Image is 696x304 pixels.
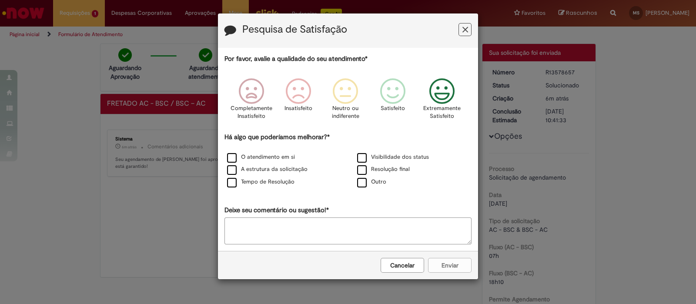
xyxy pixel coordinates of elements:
[276,72,321,131] div: Insatisfeito
[357,178,386,186] label: Outro
[418,72,467,131] div: Extremamente Satisfeito
[224,54,368,63] label: Por favor, avalie a qualidade do seu atendimento*
[227,165,308,174] label: A estrutura da solicitação
[229,72,274,131] div: Completamente Insatisfeito
[357,153,429,161] label: Visibilidade dos status
[242,24,347,35] label: Pesquisa de Satisfação
[224,133,472,189] div: Há algo que poderíamos melhorar?*
[224,206,329,215] label: Deixe seu comentário ou sugestão!*
[370,72,415,131] div: Satisfeito
[423,104,461,120] p: Extremamente Satisfeito
[323,72,368,131] div: Neutro ou indiferente
[231,104,272,120] p: Completamente Insatisfeito
[227,153,295,161] label: O atendimento em si
[330,104,361,120] p: Neutro ou indiferente
[381,258,424,273] button: Cancelar
[357,165,410,174] label: Resolução final
[284,104,312,113] p: Insatisfeito
[381,104,405,113] p: Satisfeito
[227,178,294,186] label: Tempo de Resolução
